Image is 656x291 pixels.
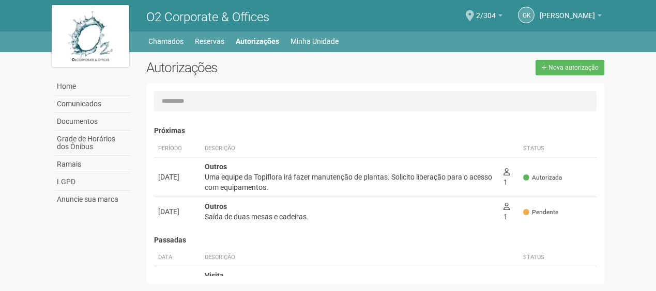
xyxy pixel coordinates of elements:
[158,172,196,182] div: [DATE]
[523,208,558,217] span: Pendente
[523,173,562,182] span: Autorizada
[54,156,131,173] a: Ramais
[519,140,597,157] th: Status
[54,78,131,95] a: Home
[205,212,495,222] div: Saída de duas mesas e cadeiras.
[476,2,496,20] span: 2/304
[504,202,510,221] span: 1
[54,173,131,191] a: LGPD
[205,271,224,280] strong: Visita
[236,34,279,48] a: Autorizações
[540,2,595,20] span: Gleice Kelly
[54,191,131,208] a: Anuncie sua marca
[154,140,201,157] th: Período
[205,163,227,171] strong: Outros
[540,13,602,21] a: [PERSON_NAME]
[52,5,129,67] img: logo.jpg
[536,60,604,75] a: Nova autorização
[154,249,201,266] th: Data
[548,64,599,71] span: Nova autorização
[146,60,368,75] h2: Autorizações
[148,34,184,48] a: Chamados
[146,10,269,24] span: O2 Corporate & Offices
[158,206,196,217] div: [DATE]
[54,131,131,156] a: Grade de Horários dos Ônibus
[205,172,495,192] div: Uma equipe da Topiflora irá fazer manutenção de plantas. Solicito liberação para o acesso com equ...
[158,276,196,286] div: [DATE]
[519,249,597,266] th: Status
[54,113,131,131] a: Documentos
[476,13,502,21] a: 2/304
[54,95,131,113] a: Comunicados
[205,202,227,211] strong: Outros
[195,34,224,48] a: Reservas
[154,236,597,244] h4: Passadas
[201,140,499,157] th: Descrição
[518,7,535,23] a: GK
[154,127,597,135] h4: Próximas
[201,249,520,266] th: Descrição
[291,34,339,48] a: Minha Unidade
[504,168,510,186] span: 1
